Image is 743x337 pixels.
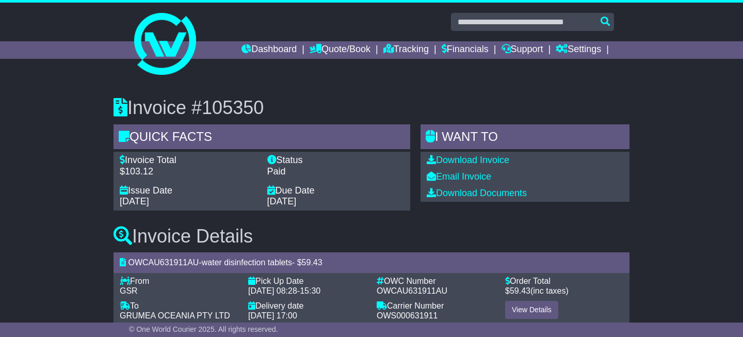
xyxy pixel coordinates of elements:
[114,124,410,152] div: Quick Facts
[120,166,257,178] div: $103.12
[248,286,366,296] div: -
[377,301,495,311] div: Carrier Number
[510,286,530,295] span: 59.43
[248,301,366,311] div: Delivery date
[377,276,495,286] div: OWC Number
[502,41,543,59] a: Support
[300,286,320,295] span: 15:30
[128,258,199,267] span: OWCAU631911AU
[248,286,297,295] span: [DATE] 08:28
[241,41,297,59] a: Dashboard
[505,286,623,296] div: $ (inc taxes)
[302,258,322,267] span: 59.43
[120,311,230,320] span: GRUMEA OCEANIA PTY LTD
[120,286,138,295] span: GSR
[383,41,429,59] a: Tracking
[129,325,278,333] span: © One World Courier 2025. All rights reserved.
[120,301,238,311] div: To
[114,226,629,247] h3: Invoice Details
[248,276,366,286] div: Pick Up Date
[377,286,447,295] span: OWCAU631911AU
[248,311,297,320] span: [DATE] 17:00
[556,41,601,59] a: Settings
[114,252,629,272] div: - - $
[267,166,405,178] div: Paid
[310,41,370,59] a: Quote/Book
[377,311,438,320] span: OWS000631911
[421,124,629,152] div: I WANT to
[505,276,623,286] div: Order Total
[505,301,558,319] a: View Details
[267,185,405,197] div: Due Date
[442,41,489,59] a: Financials
[427,171,491,182] a: Email Invoice
[267,196,405,207] div: [DATE]
[427,155,509,165] a: Download Invoice
[427,188,527,198] a: Download Documents
[114,98,629,118] h3: Invoice #105350
[267,155,405,166] div: Status
[120,276,238,286] div: From
[202,258,292,267] span: water disinfection tablets
[120,155,257,166] div: Invoice Total
[120,196,257,207] div: [DATE]
[120,185,257,197] div: Issue Date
